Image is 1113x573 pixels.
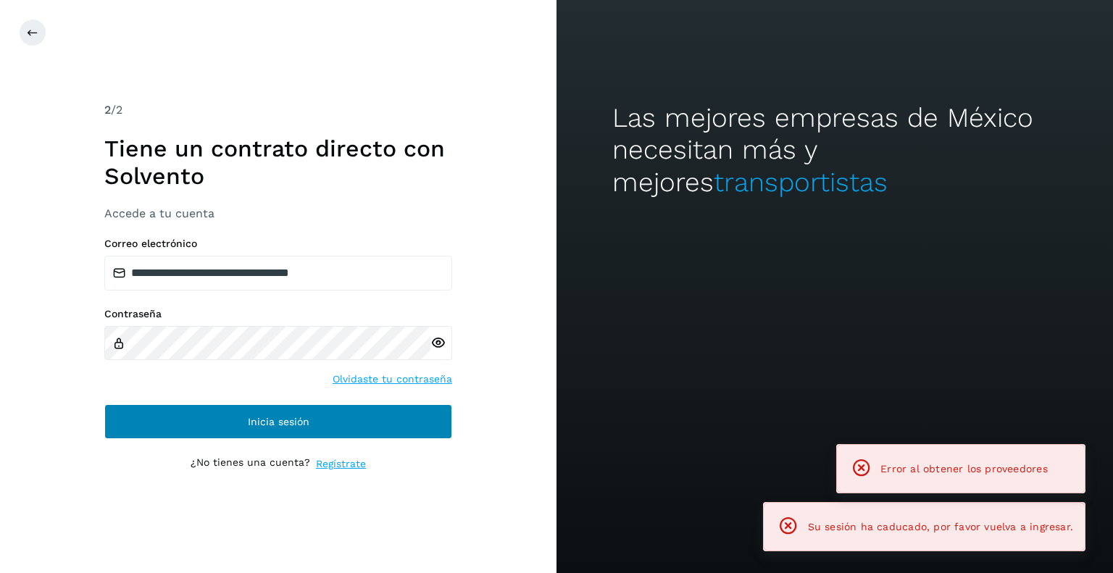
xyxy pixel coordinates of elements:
p: ¿No tienes una cuenta? [191,456,310,472]
span: transportistas [714,167,888,198]
span: Su sesión ha caducado, por favor vuelva a ingresar. [808,521,1073,532]
label: Contraseña [104,308,452,320]
span: Inicia sesión [248,417,309,427]
h1: Tiene un contrato directo con Solvento [104,135,452,191]
h3: Accede a tu cuenta [104,206,452,220]
label: Correo electrónico [104,238,452,250]
a: Regístrate [316,456,366,472]
button: Inicia sesión [104,404,452,439]
span: Error al obtener los proveedores [880,463,1048,474]
span: 2 [104,103,111,117]
h2: Las mejores empresas de México necesitan más y mejores [612,102,1057,198]
a: Olvidaste tu contraseña [333,372,452,387]
div: /2 [104,101,452,119]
